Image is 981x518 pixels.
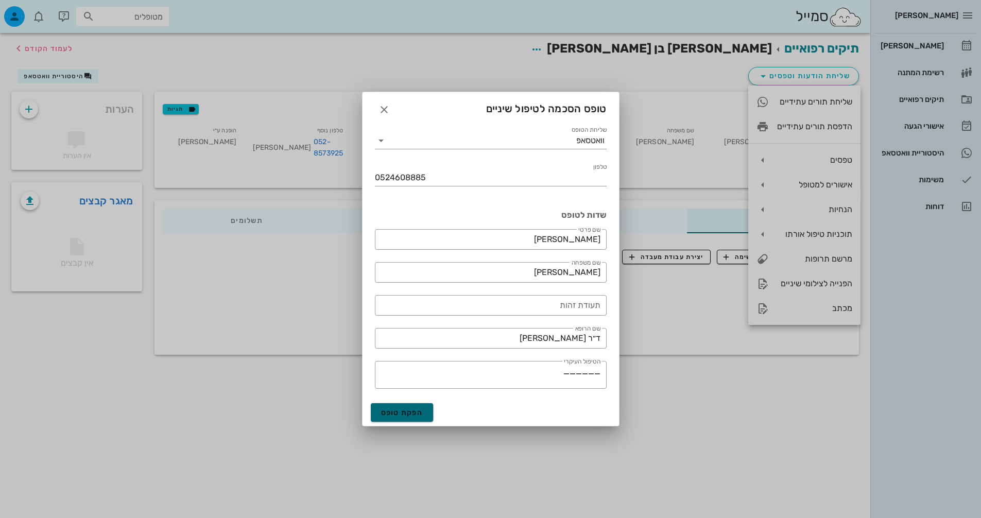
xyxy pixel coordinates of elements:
button: הפקת טופס [371,403,434,422]
span: הפקת טופס [381,408,423,417]
label: שם הרופא [575,325,600,333]
label: שם משפחה [571,259,600,267]
span: טופס הסכמה לטיפול שיניים [486,100,607,117]
label: שם פרטי [578,226,600,234]
label: הטיפול העיקרי [563,358,600,366]
div: שליחת הטופסוואטסאפ [375,132,607,149]
label: שליחת הטופס [571,126,606,134]
label: טלפון [593,163,606,171]
h3: שדות לטופס [375,210,607,221]
div: וואטסאפ [576,136,605,145]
